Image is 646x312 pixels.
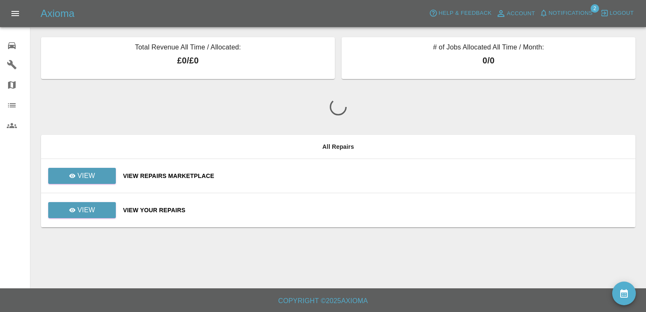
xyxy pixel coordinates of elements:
span: Account [507,9,535,19]
button: availability [612,282,636,305]
p: # of Jobs Allocated All Time / Month: [348,42,629,54]
button: Logout [598,7,636,20]
a: View [48,172,116,179]
span: Logout [610,8,634,18]
p: View [77,171,95,181]
a: View [48,168,116,184]
span: Notifications [549,8,593,18]
a: View [48,202,116,218]
a: View [48,206,116,213]
p: 0 / 0 [348,54,629,67]
button: Open drawer [5,3,25,24]
p: £0 / £0 [48,54,328,67]
p: Total Revenue All Time / Allocated: [48,42,328,54]
h5: Axioma [41,7,74,20]
th: All Repairs [41,135,635,159]
button: Total Revenue All Time / Allocated:£0/£0 [41,37,335,79]
a: View Repairs Marketplace [123,172,629,180]
p: View [77,205,95,215]
span: 2 [591,4,599,13]
a: Account [494,7,537,20]
button: Notifications [537,7,595,20]
button: # of Jobs Allocated All Time / Month:0/0 [342,37,635,79]
button: Help & Feedback [427,7,493,20]
a: View Your Repairs [123,206,629,214]
h6: Copyright © 2025 Axioma [7,295,639,307]
span: Help & Feedback [438,8,491,18]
